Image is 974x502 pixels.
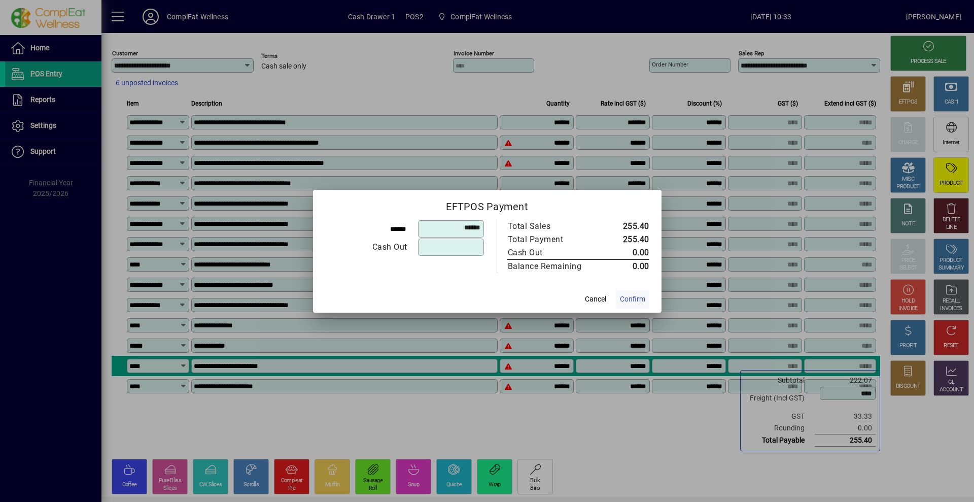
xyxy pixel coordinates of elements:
[508,260,593,273] div: Balance Remaining
[507,233,603,246] td: Total Payment
[620,294,645,305] span: Confirm
[579,290,612,309] button: Cancel
[616,290,649,309] button: Confirm
[603,220,649,233] td: 255.40
[603,246,649,260] td: 0.00
[603,233,649,246] td: 255.40
[603,259,649,273] td: 0.00
[508,247,593,259] div: Cash Out
[326,241,407,253] div: Cash Out
[507,220,603,233] td: Total Sales
[313,190,662,219] h2: EFTPOS Payment
[585,294,606,305] span: Cancel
